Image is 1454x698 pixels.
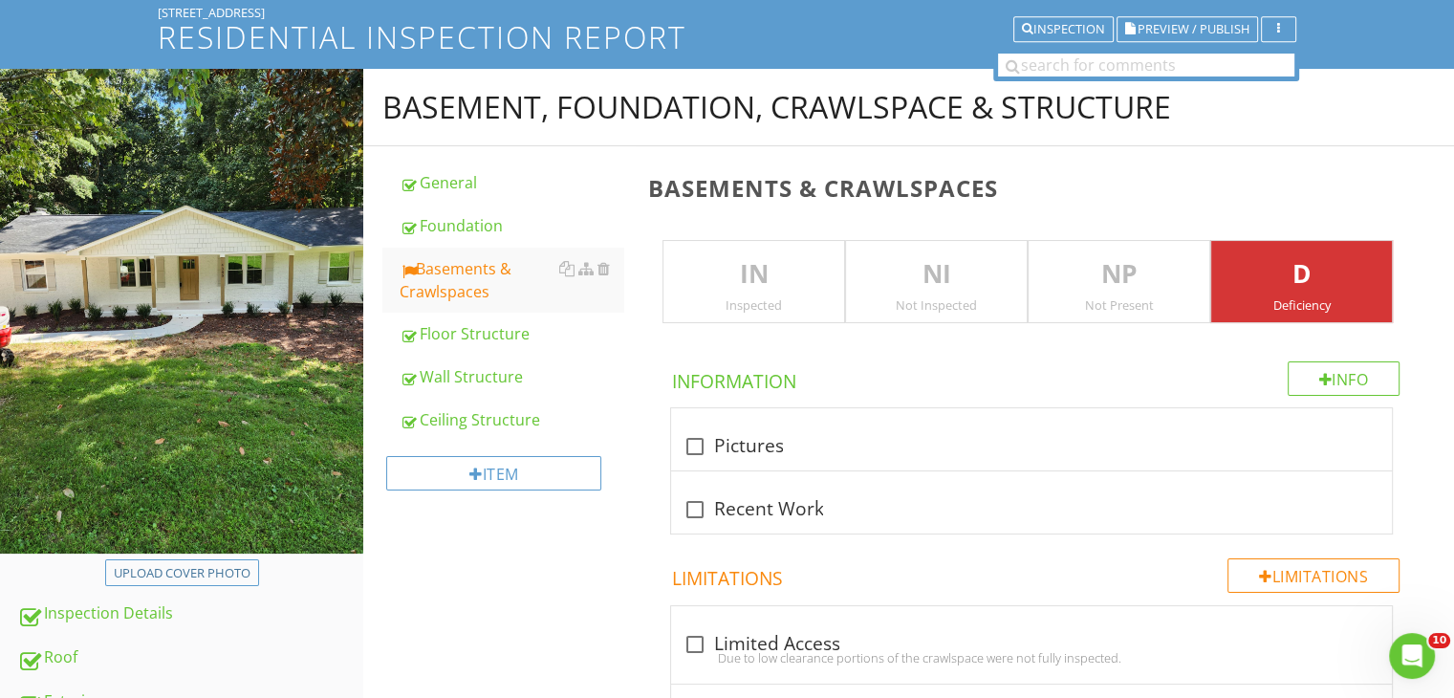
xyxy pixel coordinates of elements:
[671,558,1400,591] h4: Limitations
[400,365,624,388] div: Wall Structure
[114,564,250,583] div: Upload cover photo
[158,20,1296,54] h1: Residential Inspection Report
[998,54,1294,76] input: search for comments
[1227,558,1400,593] div: Limitations
[105,559,259,586] button: Upload cover photo
[846,297,1027,313] div: Not Inspected
[382,88,1171,126] div: Basement, Foundation, Crawlspace & Structure
[400,214,624,237] div: Foundation
[1288,361,1400,396] div: Info
[671,361,1400,394] h4: Information
[1029,297,1209,313] div: Not Present
[17,645,363,670] div: Roof
[1428,633,1450,648] span: 10
[158,5,1296,20] div: [STREET_ADDRESS]
[386,456,601,491] div: Item
[663,255,844,294] p: IN
[663,297,844,313] div: Inspected
[1117,16,1258,43] button: Preview / Publish
[400,408,624,431] div: Ceiling Structure
[1029,255,1209,294] p: NP
[17,601,363,626] div: Inspection Details
[647,175,1423,201] h3: Basements & Crawlspaces
[1138,23,1249,35] span: Preview / Publish
[1117,19,1258,36] a: Preview / Publish
[1013,19,1114,36] a: Inspection
[846,255,1027,294] p: NI
[683,650,1380,665] div: Due to low clearance portions of the crawlspace were not fully inspected.
[1211,297,1392,313] div: Deficiency
[400,171,624,194] div: General
[1389,633,1435,679] iframe: Intercom live chat
[1211,255,1392,294] p: D
[400,257,624,303] div: Basements & Crawlspaces
[1022,23,1105,36] div: Inspection
[1013,16,1114,43] button: Inspection
[400,322,624,345] div: Floor Structure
